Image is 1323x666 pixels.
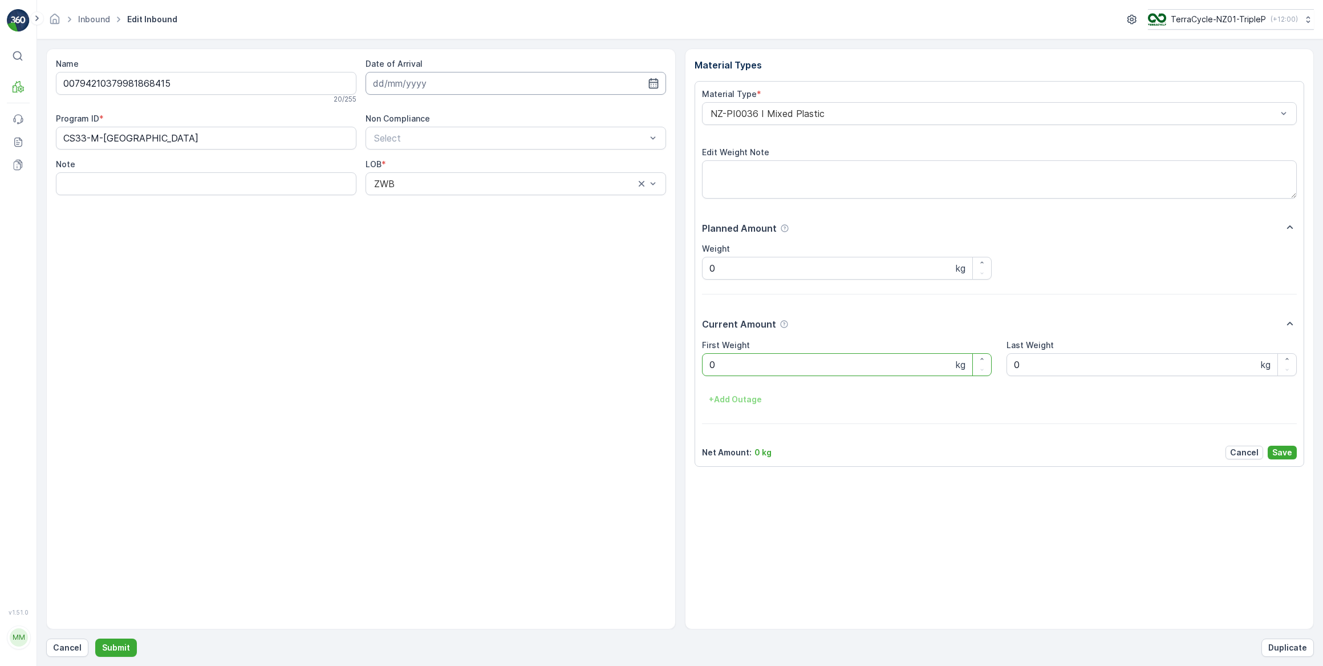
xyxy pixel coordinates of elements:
button: Save [1268,446,1297,459]
button: MM [7,618,30,657]
p: Save [1272,447,1292,458]
p: Duplicate [1268,642,1307,653]
p: + Add Outage [709,394,762,405]
img: TC_7kpGtVS.png [1148,13,1166,26]
label: Last Weight [1007,340,1054,350]
label: Edit Weight Note [702,147,769,157]
p: ( +12:00 ) [1271,15,1298,24]
p: Cancel [1230,447,1259,458]
p: Submit [102,642,130,653]
p: TerraCycle-NZ01-TripleP [1171,14,1266,25]
button: Submit [95,639,137,657]
img: logo [7,9,30,32]
label: Name [56,59,79,68]
input: dd/mm/yyyy [366,72,666,95]
label: Date of Arrival [366,59,423,68]
label: Note [56,159,75,169]
p: Planned Amount [702,221,777,235]
button: Duplicate [1261,639,1314,657]
label: Non Compliance [366,114,430,123]
label: LOB [366,159,382,169]
p: kg [956,261,965,275]
p: kg [1261,358,1271,372]
button: Cancel [46,639,88,657]
label: First Weight [702,340,750,350]
span: Edit Inbound [125,14,180,25]
label: Material Type [702,89,757,99]
label: Program ID [56,114,99,123]
button: Cancel [1225,446,1263,459]
p: Current Amount [702,317,776,331]
div: Help Tooltip Icon [780,320,789,329]
p: 20 / 255 [334,95,356,104]
a: Inbound [78,14,110,24]
div: MM [10,628,28,647]
p: Net Amount : [702,447,752,458]
div: Help Tooltip Icon [780,224,789,233]
span: v 1.51.0 [7,609,30,616]
a: Homepage [48,17,61,27]
p: kg [956,358,965,372]
p: Material Types [695,58,1305,72]
label: Weight [702,244,730,253]
button: +Add Outage [702,390,769,409]
button: TerraCycle-NZ01-TripleP(+12:00) [1148,9,1314,30]
p: 0 kg [754,447,772,458]
p: Cancel [53,642,82,653]
p: Select [374,131,646,145]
